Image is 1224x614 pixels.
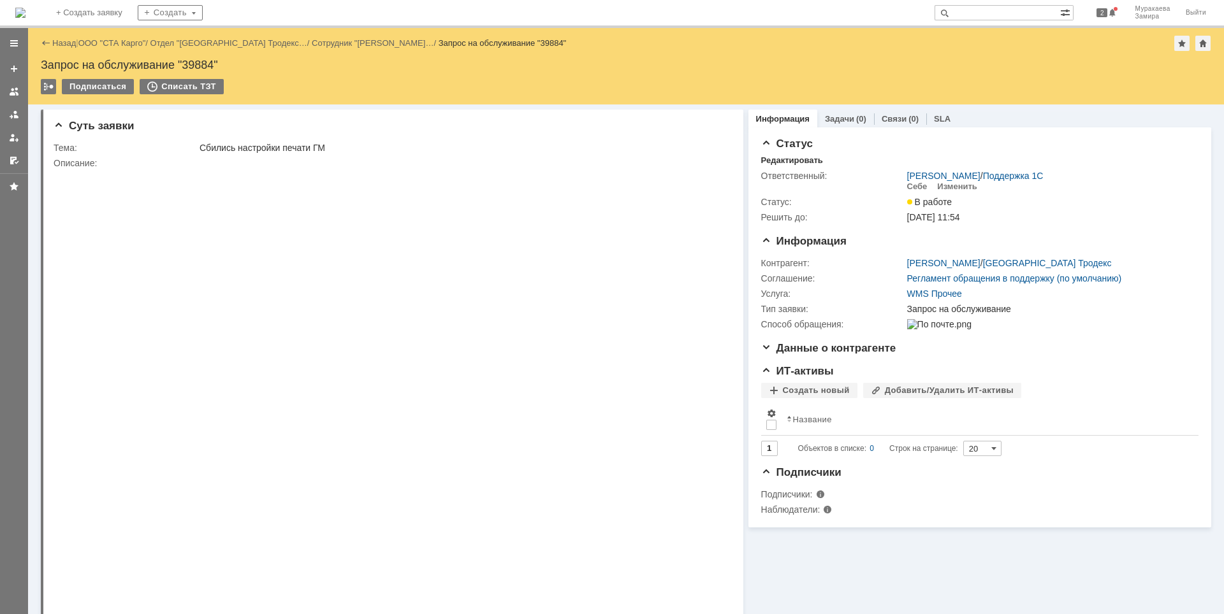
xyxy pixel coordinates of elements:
a: Связи [882,114,907,124]
div: / [78,38,150,48]
div: Сбились настройки печати ГМ [200,143,724,153]
a: Задачи [825,114,854,124]
a: Мои согласования [4,150,24,171]
th: Название [782,403,1188,436]
span: В работе [907,197,952,207]
a: Информация [756,114,810,124]
a: Поддержка 1С [983,171,1044,181]
span: Замира [1135,13,1170,20]
div: Сделать домашней страницей [1195,36,1211,51]
span: Подписчики [761,466,841,478]
div: / [150,38,312,48]
img: logo [15,8,25,18]
a: Мои заявки [4,127,24,148]
div: (0) [908,114,919,124]
a: ООО "СТА Карго" [78,38,146,48]
a: Создать заявку [4,59,24,79]
div: 0 [870,441,874,456]
i: Строк на странице: [798,441,958,456]
span: Муракаева [1135,5,1170,13]
a: Назад [52,38,76,48]
div: / [907,171,1044,181]
div: Способ обращения: [761,319,905,329]
div: / [907,258,1112,268]
a: Регламент обращения в поддержку (по умолчанию) [907,273,1122,283]
div: Тема: [54,143,197,153]
a: [GEOGRAPHIC_DATA] Тродекс [983,258,1112,268]
span: Статус [761,138,813,150]
div: Название [793,415,832,424]
a: Отдел "[GEOGRAPHIC_DATA] Тродекс… [150,38,307,48]
a: Заявки на командах [4,82,24,102]
a: [PERSON_NAME] [907,171,980,181]
span: Данные о контрагенте [761,342,896,354]
a: SLA [934,114,951,124]
span: Информация [761,235,847,247]
div: / [312,38,439,48]
div: Контрагент: [761,258,905,268]
div: Наблюдатели: [761,504,889,515]
div: | [76,38,78,47]
a: [PERSON_NAME] [907,258,980,268]
div: Создать [138,5,203,20]
span: Расширенный поиск [1060,6,1073,18]
div: Изменить [937,182,977,192]
div: Статус: [761,197,905,207]
a: Заявки в моей ответственности [4,104,24,125]
span: Объектов в списке: [798,444,866,453]
div: Соглашение: [761,273,905,283]
div: Ответственный: [761,171,905,181]
img: По почте.png [907,319,972,329]
span: ИТ-активы [761,365,834,377]
div: Редактировать [761,155,823,166]
span: Настройки [766,408,776,418]
div: Запрос на обслуживание "39884" [439,38,567,48]
div: Подписчики: [761,489,889,499]
div: Описание: [54,158,726,168]
div: Услуга: [761,289,905,299]
div: Запрос на обслуживание [907,304,1192,314]
a: Сотрудник "[PERSON_NAME]… [312,38,433,48]
div: Запрос на обслуживание "39884" [41,59,1211,71]
div: Решить до: [761,212,905,222]
div: Себе [907,182,928,192]
div: Тип заявки: [761,304,905,314]
span: [DATE] 11:54 [907,212,960,222]
div: Работа с массовостью [41,79,56,94]
div: Добавить в избранное [1174,36,1190,51]
a: Перейти на домашнюю страницу [15,8,25,18]
a: WMS Прочее [907,289,962,299]
div: (0) [856,114,866,124]
span: Суть заявки [54,120,134,132]
span: 2 [1096,8,1108,17]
